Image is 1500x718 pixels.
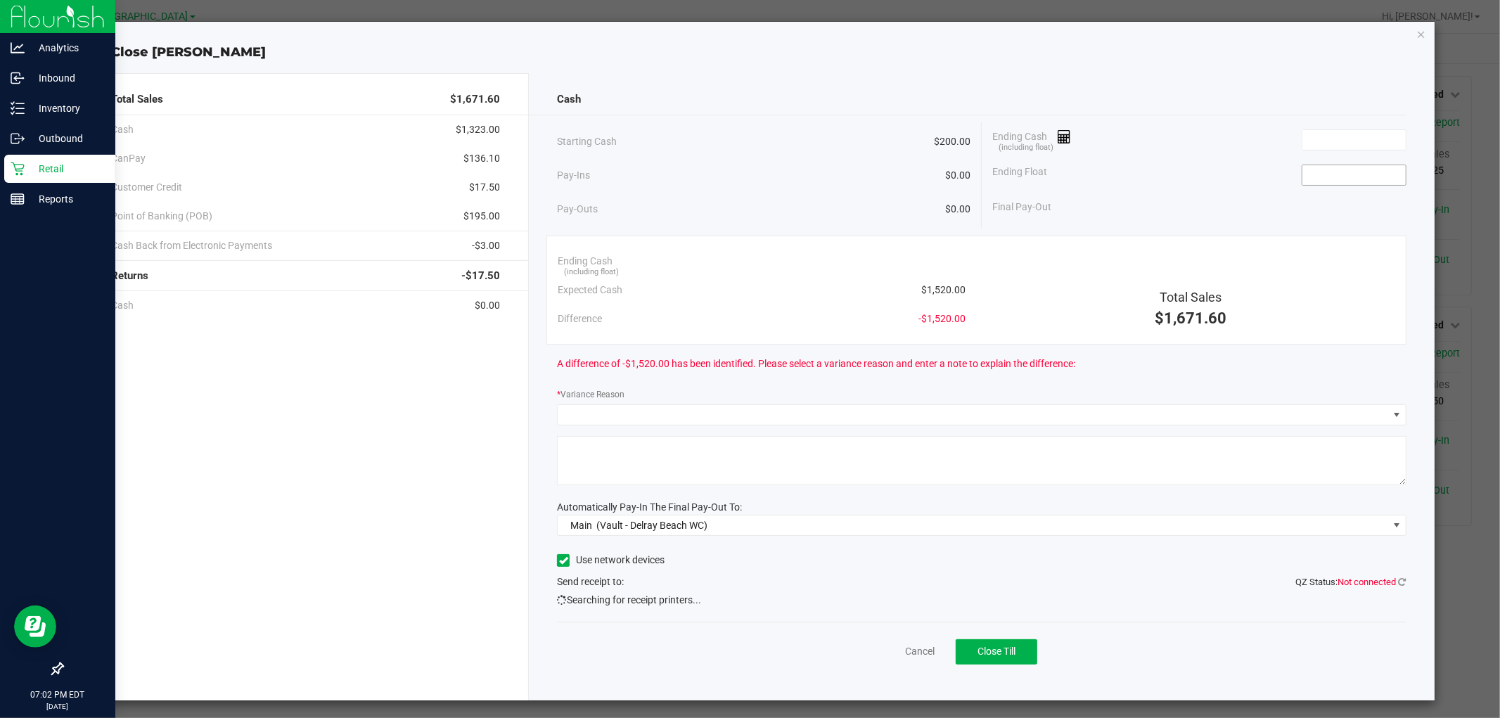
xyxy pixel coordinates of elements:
span: Pay-Ins [557,168,590,183]
span: Cash Back from Electronic Payments [111,238,272,253]
span: (including float) [999,142,1053,154]
span: $0.00 [945,168,970,183]
span: Close Till [977,646,1015,657]
inline-svg: Outbound [11,132,25,146]
span: Not connected [1338,577,1397,587]
span: $1,323.00 [456,122,500,137]
span: Point of Banking (POB) [111,209,212,224]
span: Customer Credit [111,180,182,195]
span: -$3.00 [472,238,500,253]
span: Ending Float [992,165,1047,186]
span: Ending Cash [992,129,1071,150]
p: Inbound [25,70,109,86]
span: Pay-Outs [557,202,598,217]
span: $200.00 [934,134,970,149]
label: Use network devices [557,553,665,568]
inline-svg: Inventory [11,101,25,115]
span: $1,671.60 [450,91,500,108]
span: Send receipt to: [557,576,624,587]
span: Expected Cash [558,283,622,297]
span: -$17.50 [461,268,500,284]
span: Total Sales [1160,290,1222,304]
span: Ending Cash [558,254,613,269]
span: $136.10 [463,151,500,166]
span: $0.00 [475,298,500,313]
inline-svg: Inbound [11,71,25,85]
inline-svg: Retail [11,162,25,176]
span: (Vault - Delray Beach WC) [596,520,707,531]
inline-svg: Reports [11,192,25,206]
a: Cancel [905,644,935,659]
label: Variance Reason [557,388,624,401]
iframe: Resource center [14,605,56,648]
span: Total Sales [111,91,163,108]
button: Close Till [956,639,1037,665]
inline-svg: Analytics [11,41,25,55]
span: $195.00 [463,209,500,224]
p: Inventory [25,100,109,117]
p: [DATE] [6,701,109,712]
span: Automatically Pay-In The Final Pay-Out To: [557,501,742,513]
span: Final Pay-Out [992,200,1051,214]
span: (including float) [565,267,620,278]
span: $1,520.00 [921,283,966,297]
div: Returns [111,261,500,291]
span: $1,671.60 [1155,309,1226,327]
p: 07:02 PM EDT [6,688,109,701]
span: $17.50 [469,180,500,195]
span: Starting Cash [557,134,617,149]
span: A difference of -$1,520.00 has been identified. Please select a variance reason and enter a note ... [557,357,1075,371]
p: Analytics [25,39,109,56]
p: Outbound [25,130,109,147]
span: Cash [111,298,134,313]
div: Close [PERSON_NAME] [76,43,1434,62]
span: QZ Status: [1296,577,1406,587]
span: -$1,520.00 [918,312,966,326]
p: Reports [25,191,109,207]
span: CanPay [111,151,146,166]
p: Retail [25,160,109,177]
span: Main [570,520,592,531]
span: Cash [557,91,581,108]
span: Cash [111,122,134,137]
span: Searching for receipt printers... [557,593,701,608]
span: Difference [558,312,602,326]
span: $0.00 [945,202,970,217]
